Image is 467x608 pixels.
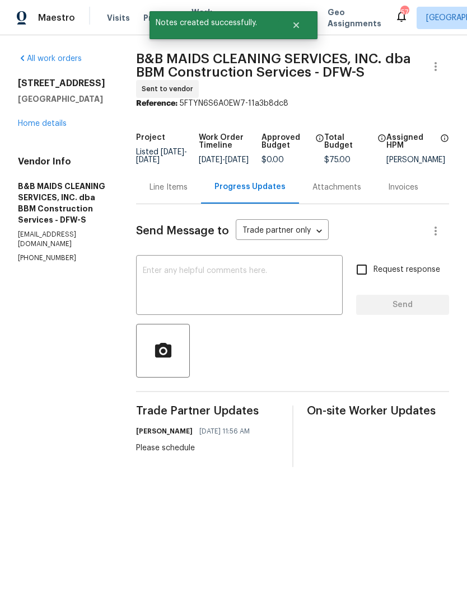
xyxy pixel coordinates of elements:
[18,120,67,128] a: Home details
[18,181,109,225] h5: B&B MAIDS CLEANING SERVICES, INC. dba BBM Construction Services - DFW-S
[136,98,449,109] div: 5FTYN6S6A0EW7-11a3b8dc8
[136,225,229,237] span: Send Message to
[199,156,222,164] span: [DATE]
[388,182,418,193] div: Invoices
[225,156,249,164] span: [DATE]
[136,148,187,164] span: -
[373,264,440,276] span: Request response
[192,7,220,29] span: Work Orders
[143,12,178,23] span: Projects
[261,156,284,164] span: $0.00
[142,83,198,95] span: Sent to vendor
[18,78,109,89] h2: [STREET_ADDRESS]
[386,156,449,164] div: [PERSON_NAME]
[18,156,109,167] h4: Vendor Info
[324,156,351,164] span: $75.00
[107,12,130,23] span: Visits
[150,182,188,193] div: Line Items
[150,11,278,35] span: Notes created successfully.
[377,134,386,156] span: The total cost of line items that have been proposed by Opendoor. This sum includes line items th...
[199,134,261,149] h5: Work Order Timeline
[38,12,75,23] span: Maestro
[400,7,408,18] div: 57
[18,253,109,263] p: [PHONE_NUMBER]
[199,426,250,437] span: [DATE] 11:56 AM
[315,134,324,156] span: The total cost of line items that have been approved by both Opendoor and the Trade Partner. This...
[440,134,449,156] span: The hpm assigned to this work order.
[214,181,286,192] div: Progress Updates
[18,93,109,105] h5: [GEOGRAPHIC_DATA]
[136,134,165,142] h5: Project
[136,406,278,417] span: Trade Partner Updates
[136,100,178,107] b: Reference:
[328,7,381,29] span: Geo Assignments
[161,148,184,156] span: [DATE]
[199,156,249,164] span: -
[18,55,82,63] a: All work orders
[136,426,193,437] h6: [PERSON_NAME]
[307,406,449,417] span: On-site Worker Updates
[278,14,315,36] button: Close
[236,222,329,241] div: Trade partner only
[136,442,256,454] div: Please schedule
[136,148,187,164] span: Listed
[261,134,312,149] h5: Approved Budget
[386,134,437,149] h5: Assigned HPM
[18,230,109,249] p: [EMAIL_ADDRESS][DOMAIN_NAME]
[324,134,375,149] h5: Total Budget
[136,52,411,79] span: B&B MAIDS CLEANING SERVICES, INC. dba BBM Construction Services - DFW-S
[312,182,361,193] div: Attachments
[136,156,160,164] span: [DATE]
